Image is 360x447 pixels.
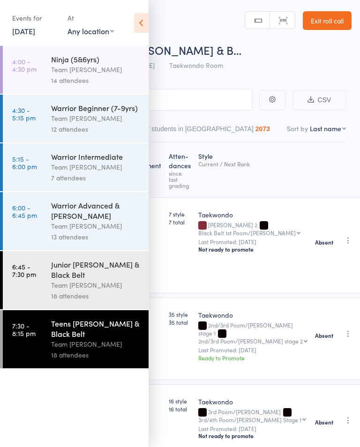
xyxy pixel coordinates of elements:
div: 12 attendees [51,124,141,134]
button: Other students in [GEOGRAPHIC_DATA]2073 [133,120,270,142]
div: Events for [12,10,58,26]
a: 6:45 -7:30 pmJunior [PERSON_NAME] & Black BeltTeam [PERSON_NAME]18 attendees [3,251,149,309]
div: Warrior Beginner (7-9yrs) [51,103,141,113]
div: 13 attendees [51,231,141,242]
time: 4:30 - 5:15 pm [12,106,36,121]
a: 6:00 -6:45 pmWarrior Advanced & [PERSON_NAME]Team [PERSON_NAME]13 attendees [3,192,149,250]
div: since last grading [169,170,191,188]
span: 7 total [169,218,191,226]
time: 7:30 - 8:15 pm [12,322,36,337]
a: 5:15 -6:00 pmWarrior IntermediateTeam [PERSON_NAME]7 attendees [3,143,149,191]
div: 18 attendees [51,350,141,360]
div: Junior [PERSON_NAME] & Black Belt [51,259,141,280]
div: Team [PERSON_NAME] [51,339,141,350]
span: Taekwondo Room [169,60,223,70]
a: 4:00 -4:30 pmNinja (5&6yrs)Team [PERSON_NAME]14 attendees [3,46,149,94]
small: Last Promoted: [DATE] [198,238,307,245]
div: Ready to Promote [198,354,307,362]
div: 7 attendees [51,172,141,183]
div: Team [PERSON_NAME] [51,280,141,291]
span: 35 style [169,310,191,318]
div: 14 attendees [51,75,141,86]
div: 2nd/3rd Poom/[PERSON_NAME] stage 1 [198,322,307,344]
div: Current / Next Rank [198,161,307,167]
time: 6:45 - 7:30 pm [12,263,36,278]
time: 4:00 - 4:30 pm [12,58,37,73]
div: Atten­dances [165,147,195,193]
div: Team [PERSON_NAME] [51,64,141,75]
strong: Absent [315,418,333,426]
div: Any location [67,26,114,36]
div: Ninja (5&6yrs) [51,54,141,64]
div: Last name [310,124,341,133]
label: Sort by [287,124,308,133]
div: Taekwondo [198,397,307,406]
div: Not ready to promote [198,432,307,440]
strong: Absent [315,332,333,339]
time: 6:00 - 6:45 pm [12,204,37,219]
div: Taekwondo [198,210,307,219]
a: 4:30 -5:15 pmWarrior Beginner (7-9yrs)Team [PERSON_NAME]12 attendees [3,95,149,142]
div: Style [195,147,311,193]
div: Not ready to promote [198,246,307,253]
small: Last Promoted: [DATE] [198,425,307,432]
button: CSV [292,90,346,110]
div: Warrior Advanced & [PERSON_NAME] [51,200,141,221]
span: Teens [PERSON_NAME] & B… [92,42,241,58]
div: At [67,10,114,26]
div: 3rd/4th Poom/[PERSON_NAME] Stage 1 [198,417,301,423]
div: [PERSON_NAME] 2 [198,222,307,236]
div: Team [PERSON_NAME] [51,221,141,231]
span: 16 style [169,397,191,405]
span: 7 style [169,210,191,218]
div: Taekwondo [198,310,307,320]
div: Teens [PERSON_NAME] & Black Belt [51,318,141,339]
span: 35 total [169,318,191,326]
div: 18 attendees [51,291,141,301]
div: Black Belt 1st Poom/[PERSON_NAME] [198,230,296,236]
div: 3rd Poom/[PERSON_NAME] [198,409,307,423]
small: Last Promoted: [DATE] [198,347,307,353]
strong: Absent [315,238,333,246]
a: [DATE] [12,26,35,36]
div: 2073 [255,125,270,133]
div: 2nd/3rd Poom/[PERSON_NAME] stage 2 [198,338,303,344]
span: 16 total [169,405,191,413]
div: Team [PERSON_NAME] [51,113,141,124]
div: Warrior Intermediate [51,151,141,162]
a: Exit roll call [303,11,352,30]
div: Team [PERSON_NAME] [51,162,141,172]
a: 7:30 -8:15 pmTeens [PERSON_NAME] & Black BeltTeam [PERSON_NAME]18 attendees [3,310,149,368]
time: 5:15 - 6:00 pm [12,155,37,170]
